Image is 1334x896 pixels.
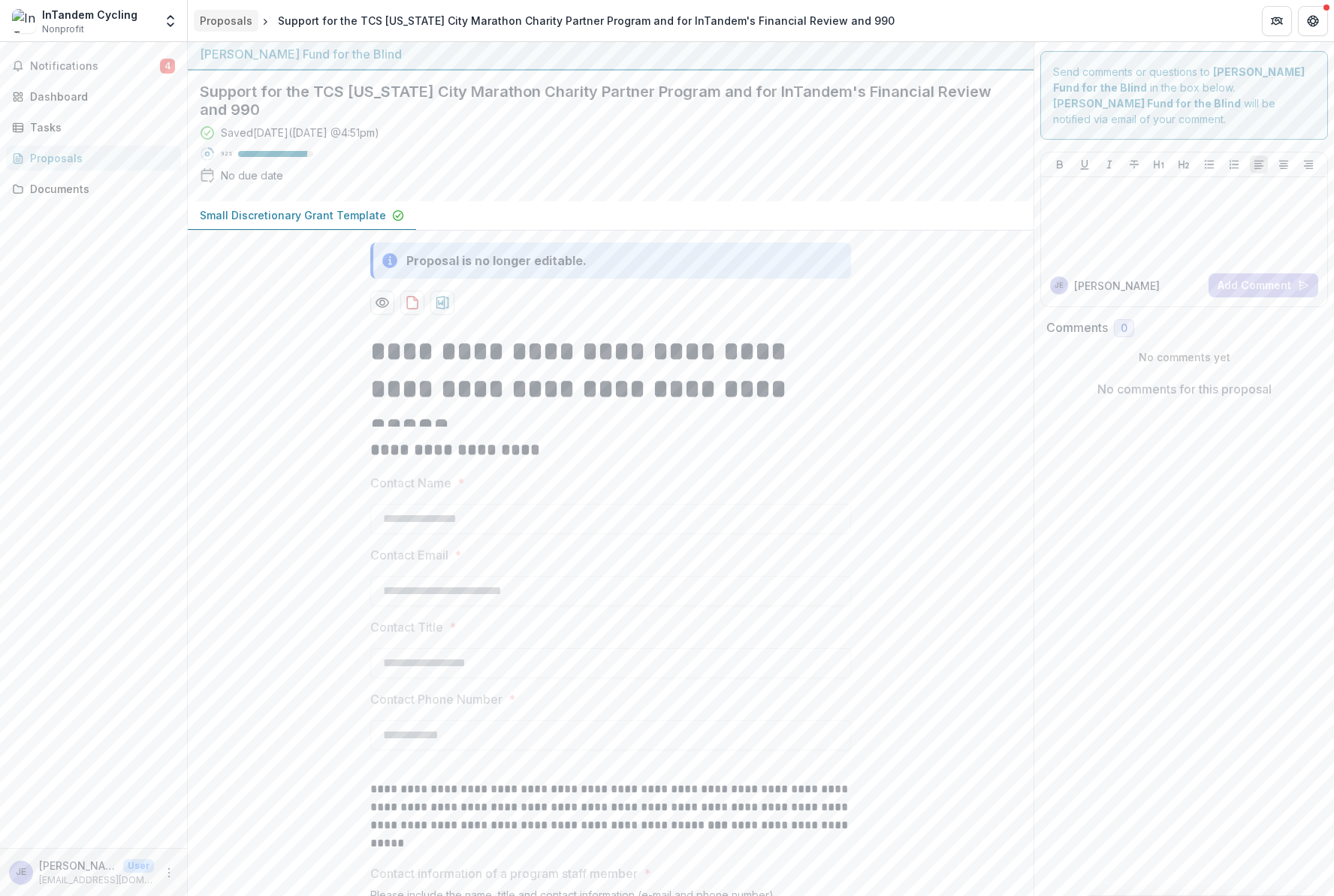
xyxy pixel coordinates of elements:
p: Contact Title [370,618,443,636]
button: More [160,864,178,882]
a: Tasks [6,115,181,140]
span: Nonprofit [42,23,84,36]
p: No comments yet [1046,349,1322,365]
button: Align Center [1275,155,1293,173]
a: Dashboard [6,84,181,109]
button: download-proposal [430,291,454,315]
div: Josefina Essex [1055,282,1064,289]
button: Align Left [1250,155,1268,173]
div: Josefina Essex [16,867,26,877]
a: Proposals [194,10,258,32]
button: Preview 0c4014b7-8f1a-470b-872e-06c808b9c84f-0.pdf [370,291,394,315]
div: Send comments or questions to in the box below. will be notified via email of your comment. [1040,51,1328,140]
span: Notifications [30,60,160,73]
h2: Comments [1046,321,1108,335]
p: Contact Name [370,474,451,492]
span: 4 [160,59,175,74]
button: Strike [1125,155,1143,173]
button: Open entity switcher [160,6,181,36]
h2: Support for the TCS [US_STATE] City Marathon Charity Partner Program and for InTandem's Financial... [200,83,997,119]
button: Get Help [1298,6,1328,36]
div: Dashboard [30,89,169,104]
p: [PERSON_NAME] [39,858,117,873]
div: Documents [30,181,169,197]
div: No due date [221,167,283,183]
nav: breadcrumb [194,10,901,32]
button: Heading 1 [1150,155,1168,173]
button: Align Right [1299,155,1317,173]
strong: [PERSON_NAME] Fund for the Blind [1053,97,1241,110]
span: 0 [1121,322,1127,335]
button: Bullet List [1200,155,1218,173]
div: Proposals [30,150,169,166]
div: Support for the TCS [US_STATE] City Marathon Charity Partner Program and for InTandem's Financial... [278,13,895,29]
p: [PERSON_NAME] [1074,278,1160,294]
p: Contact information of a program staff member [370,864,638,882]
div: Proposal is no longer editable. [406,252,587,270]
button: Italicize [1100,155,1118,173]
button: Heading 2 [1175,155,1193,173]
a: Documents [6,176,181,201]
div: [PERSON_NAME] Fund for the Blind [200,45,1022,63]
p: Small Discretionary Grant Template [200,207,386,223]
div: InTandem Cycling [42,7,137,23]
img: InTandem Cycling [12,9,36,33]
div: Proposals [200,13,252,29]
button: Add Comment [1209,273,1318,297]
p: User [123,859,154,873]
button: Underline [1076,155,1094,173]
button: download-proposal [400,291,424,315]
button: Ordered List [1225,155,1243,173]
p: Contact Phone Number [370,690,503,708]
a: Proposals [6,146,181,170]
div: Saved [DATE] ( [DATE] @ 4:51pm ) [221,125,379,140]
button: Partners [1262,6,1292,36]
p: Contact Email [370,546,448,564]
button: Bold [1051,155,1069,173]
button: Notifications4 [6,54,181,78]
p: [EMAIL_ADDRESS][DOMAIN_NAME] [39,873,154,887]
div: Tasks [30,119,169,135]
p: 92 % [221,149,232,159]
p: No comments for this proposal [1097,380,1272,398]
